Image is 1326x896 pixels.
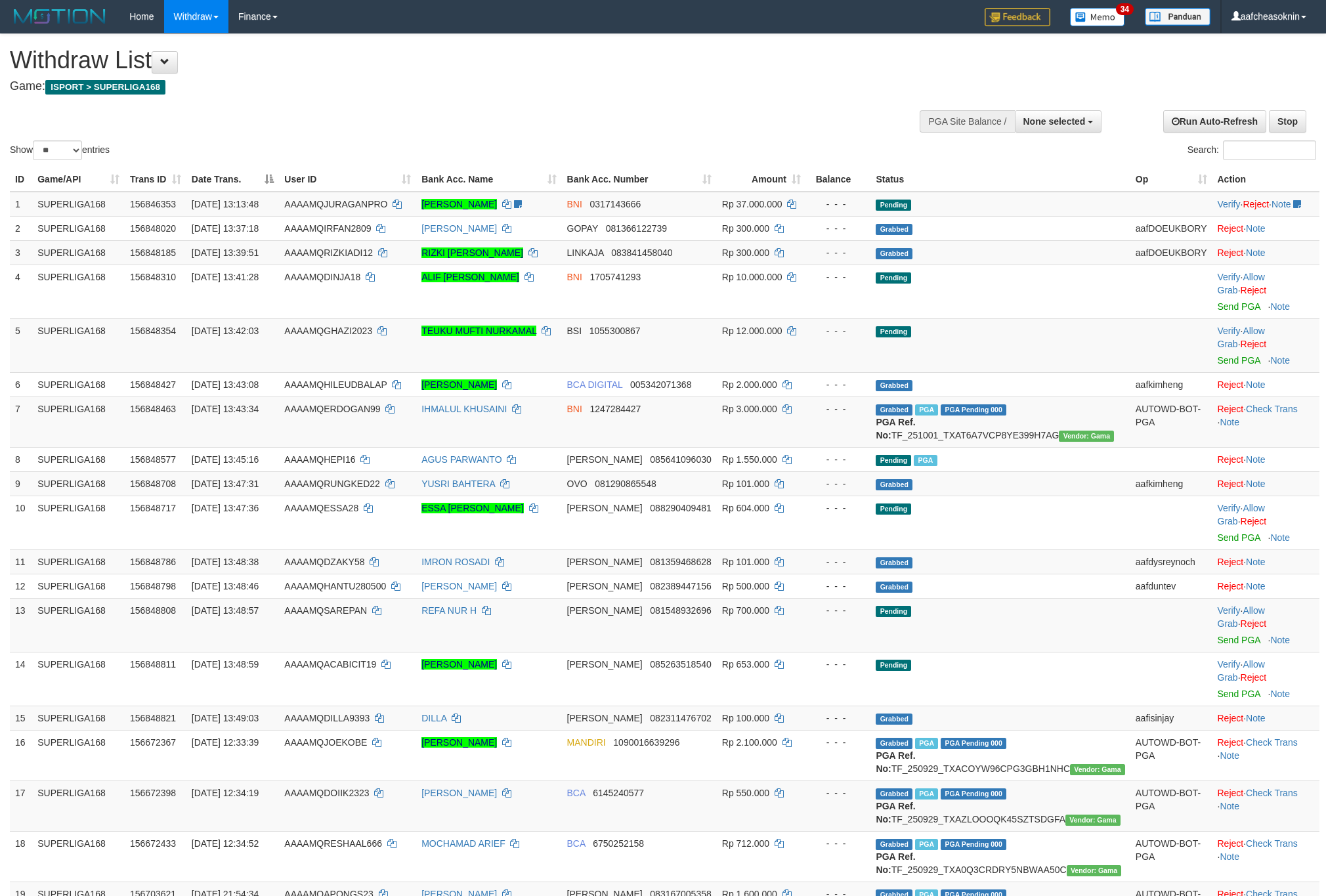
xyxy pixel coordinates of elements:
span: BSI [567,326,582,336]
label: Search: [1187,140,1316,160]
td: SUPERLIGA168 [32,598,125,652]
div: - - - [811,658,865,671]
span: Rp 300.000 [722,223,769,234]
span: BNI [567,404,582,414]
span: 156848798 [130,581,176,591]
a: Reject [1218,737,1244,748]
a: Send PGA [1218,301,1260,312]
a: IHMALUL KHUSAINI [421,404,507,414]
span: AAAAMQACABICIT19 [284,659,376,670]
span: · [1218,326,1265,349]
a: RIZKI [PERSON_NAME] [421,247,523,258]
td: SUPERLIGA168 [32,240,125,265]
span: 156848185 [130,247,176,258]
span: 156848577 [130,454,176,465]
td: · · [1212,192,1320,217]
a: Reject [1218,713,1244,723]
a: TEUKU MUFTI NURKAMAL [421,326,536,336]
span: [PERSON_NAME] [567,713,643,723]
span: [DATE] 13:42:03 [192,326,259,336]
span: Pending [876,503,911,515]
span: AAAAMQHANTU280500 [284,581,386,591]
a: Reject [1218,838,1244,849]
span: 156672367 [130,737,176,748]
span: Rp 101.000 [722,479,769,489]
span: Pending [876,606,911,617]
span: Rp 500.000 [722,581,769,591]
span: Copy 1705741293 to clipboard [590,272,641,282]
td: · · [1212,652,1320,706]
a: Reject [1218,404,1244,414]
span: 34 [1116,3,1134,15]
td: 10 [10,496,32,549]
th: Trans ID: activate to sort column ascending [125,167,186,192]
td: SUPERLIGA168 [32,447,125,471]
span: Rp 37.000.000 [722,199,782,209]
td: aafDOEUKBORY [1130,216,1212,240]
span: [DATE] 13:48:46 [192,581,259,591]
a: Note [1246,713,1266,723]
td: SUPERLIGA168 [32,265,125,318]
th: Game/API: activate to sort column ascending [32,167,125,192]
span: Grabbed [876,582,912,593]
span: [DATE] 13:37:18 [192,223,259,234]
td: · [1212,706,1320,730]
td: SUPERLIGA168 [32,216,125,240]
span: AAAAMQJURAGANPRO [284,199,387,209]
img: Button%20Memo.svg [1070,8,1125,26]
th: Bank Acc. Number: activate to sort column ascending [562,167,717,192]
span: Rp 653.000 [722,659,769,670]
a: Reject [1218,557,1244,567]
span: Copy 085263518540 to clipboard [650,659,711,670]
a: Allow Grab [1218,605,1265,629]
span: AAAAMQDZAKY58 [284,557,364,567]
span: [DATE] 13:45:16 [192,454,259,465]
span: Rp 1.550.000 [722,454,777,465]
a: [PERSON_NAME] [421,199,497,209]
span: AAAAMQJOEKOBE [284,737,367,748]
span: Rp 2.000.000 [722,379,777,390]
span: Copy 082389447156 to clipboard [650,581,711,591]
a: Note [1270,532,1290,543]
span: AAAAMQDILLA9393 [284,713,370,723]
td: aafduntev [1130,574,1212,598]
span: Copy 0317143666 to clipboard [590,199,641,209]
a: Note [1220,851,1239,862]
a: Reject [1241,618,1267,629]
a: Note [1272,199,1291,209]
span: Copy 005342071368 to clipboard [630,379,691,390]
td: 13 [10,598,32,652]
td: · · [1212,496,1320,549]
span: 156848310 [130,272,176,282]
span: 156848708 [130,479,176,489]
a: Verify [1218,199,1241,209]
span: Pending [876,272,911,284]
span: 156848354 [130,326,176,336]
span: Grabbed [876,404,912,416]
img: Feedback.jpg [985,8,1050,26]
td: aafdysreynoch [1130,549,1212,574]
td: · [1212,447,1320,471]
td: 2 [10,216,32,240]
a: Note [1246,581,1266,591]
b: PGA Ref. No: [876,417,915,440]
a: Note [1270,635,1290,645]
div: - - - [811,555,865,568]
span: Rp 12.000.000 [722,326,782,336]
td: SUPERLIGA168 [32,471,125,496]
span: AAAAMQHILEUDBALAP [284,379,387,390]
td: 1 [10,192,32,217]
div: - - - [811,402,865,416]
div: - - - [811,246,865,259]
span: · [1218,605,1265,629]
span: AAAAMQDINJA18 [284,272,360,282]
span: [DATE] 13:47:31 [192,479,259,489]
span: LINKAJA [567,247,604,258]
div: - - - [811,604,865,617]
span: 156848427 [130,379,176,390]
td: 3 [10,240,32,265]
span: [PERSON_NAME] [567,659,643,670]
span: Copy 1055300867 to clipboard [589,326,641,336]
a: Note [1246,479,1266,489]
span: · [1218,272,1265,295]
